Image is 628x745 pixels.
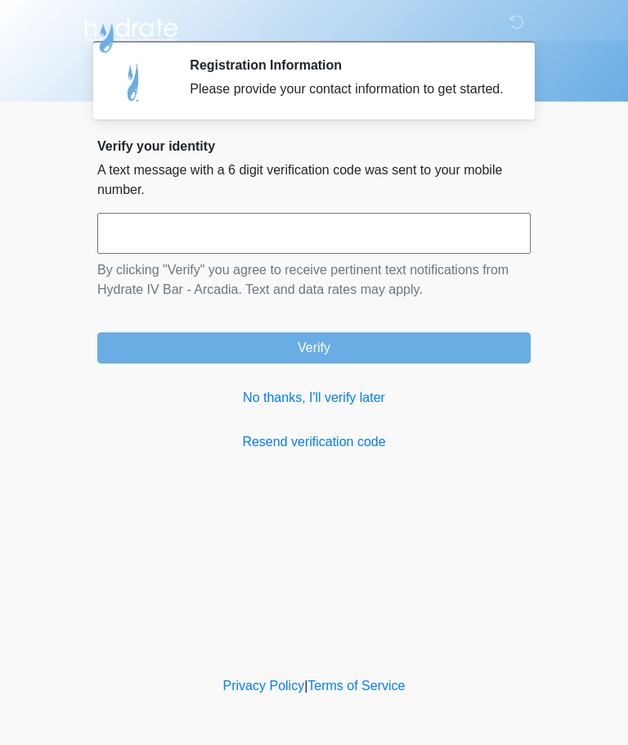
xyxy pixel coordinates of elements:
p: A text message with a 6 digit verification code was sent to your mobile number. [97,160,531,200]
a: Terms of Service [307,679,405,693]
h2: Verify your identity [97,138,531,154]
div: Please provide your contact information to get started. [190,79,506,99]
p: By clicking "Verify" you agree to receive pertinent text notifications from Hydrate IV Bar - Arca... [97,260,531,300]
a: Privacy Policy [223,679,305,693]
button: Verify [97,332,531,363]
img: Agent Avatar [110,57,159,106]
a: No thanks, I'll verify later [97,388,531,408]
a: | [304,679,307,693]
a: Resend verification code [97,432,531,452]
img: Hydrate IV Bar - Arcadia Logo [81,12,181,54]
